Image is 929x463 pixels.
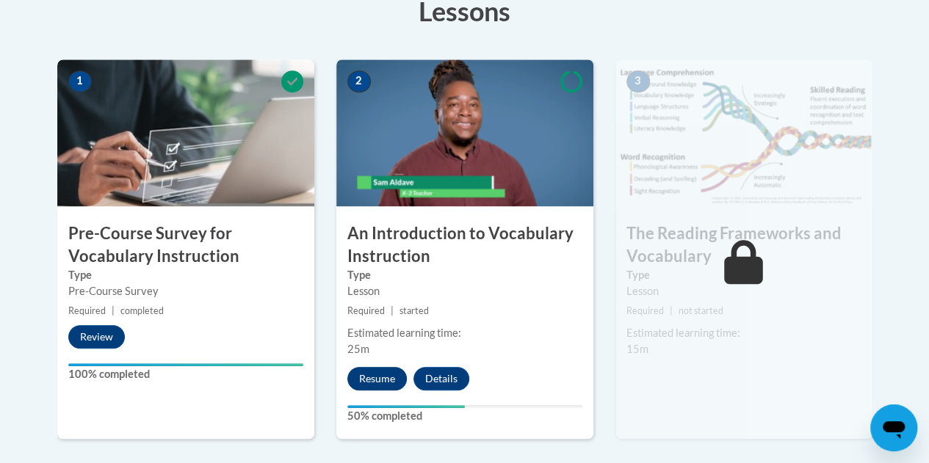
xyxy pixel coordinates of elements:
[679,305,723,316] span: not started
[400,305,429,316] span: started
[347,267,582,283] label: Type
[626,267,861,283] label: Type
[626,325,861,341] div: Estimated learning time:
[626,305,664,316] span: Required
[615,222,872,268] h3: The Reading Frameworks and Vocabulary
[347,305,385,316] span: Required
[120,305,164,316] span: completed
[112,305,115,316] span: |
[670,305,673,316] span: |
[615,59,872,206] img: Course Image
[68,267,303,283] label: Type
[68,283,303,299] div: Pre-Course Survey
[347,70,371,92] span: 2
[347,408,582,424] label: 50% completed
[347,325,582,341] div: Estimated learning time:
[68,305,106,316] span: Required
[626,343,648,355] span: 15m
[391,305,394,316] span: |
[68,363,303,366] div: Your progress
[870,404,917,451] iframe: Button to launch messaging window
[347,405,465,408] div: Your progress
[336,222,593,268] h3: An Introduction to Vocabulary Instruction
[413,367,469,390] button: Details
[347,367,407,390] button: Resume
[68,70,92,92] span: 1
[626,283,861,299] div: Lesson
[336,59,593,206] img: Course Image
[626,70,650,92] span: 3
[68,325,125,349] button: Review
[57,59,314,206] img: Course Image
[347,283,582,299] div: Lesson
[68,366,303,382] label: 100% completed
[347,343,369,355] span: 25m
[57,222,314,268] h3: Pre-Course Survey for Vocabulary Instruction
